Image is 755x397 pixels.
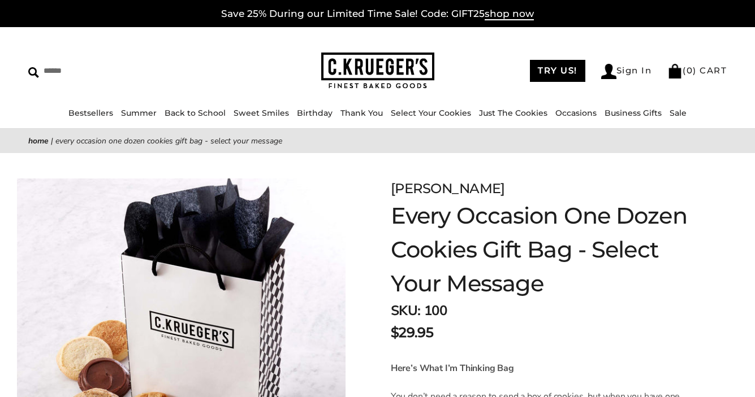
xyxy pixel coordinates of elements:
strong: SKU: [391,302,421,320]
a: TRY US! [530,60,585,82]
a: Business Gifts [605,108,662,118]
a: Back to School [165,108,226,118]
div: [PERSON_NAME] [391,178,698,199]
img: Bag [667,64,683,78]
a: Summer [121,108,157,118]
a: Occasions [555,108,597,118]
span: Every Occasion One Dozen Cookies Gift Bag - Select Your Message [55,136,282,146]
a: Thank You [340,108,383,118]
span: 100 [424,302,447,320]
h1: Every Occasion One Dozen Cookies Gift Bag - Select Your Message [391,199,698,300]
span: | [51,136,53,146]
strong: Here’s What I’m Thinking Bag [391,362,514,374]
span: shop now [485,8,534,20]
nav: breadcrumbs [28,134,727,147]
a: Birthday [297,108,333,118]
a: Bestsellers [68,108,113,118]
input: Search [28,62,190,80]
a: Sign In [601,64,652,79]
img: Search [28,67,39,78]
img: C.KRUEGER'S [321,53,434,89]
a: Just The Cookies [479,108,547,118]
a: Select Your Cookies [391,108,471,118]
span: 0 [687,65,693,76]
img: Account [601,64,616,79]
a: (0) CART [667,65,727,76]
a: Home [28,136,49,146]
span: $29.95 [391,322,433,343]
a: Sale [670,108,687,118]
a: Save 25% During our Limited Time Sale! Code: GIFT25shop now [221,8,534,20]
a: Sweet Smiles [234,108,289,118]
